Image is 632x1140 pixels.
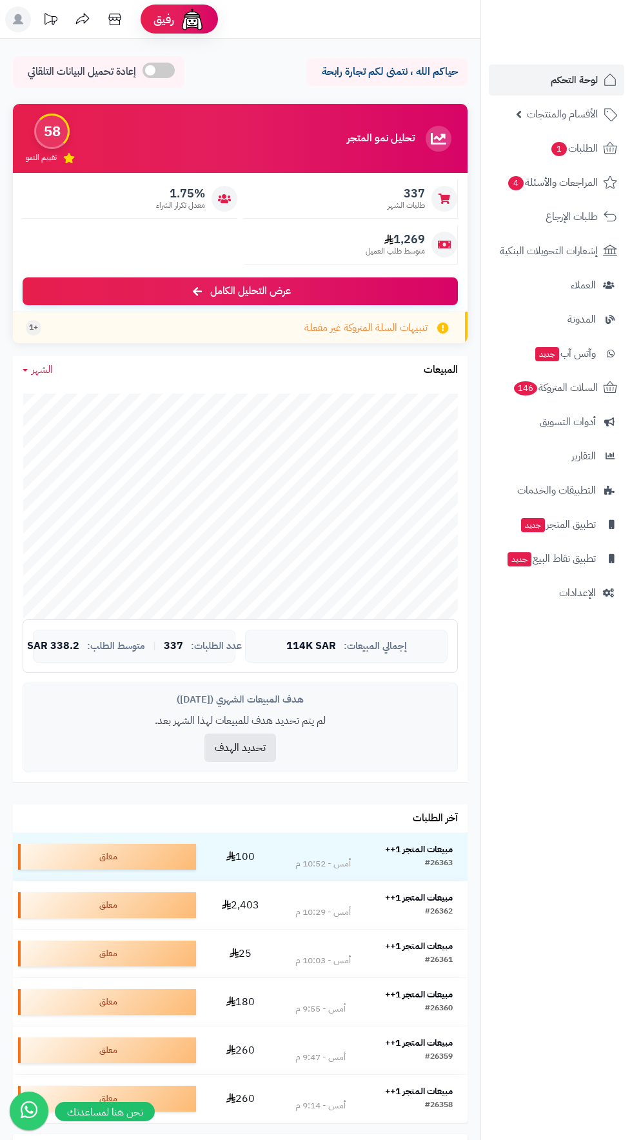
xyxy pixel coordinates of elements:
[489,441,624,472] a: التقارير
[34,6,66,35] a: تحديثات المنصة
[413,813,458,825] h3: آخر الطلبات
[507,174,598,192] span: المراجعات والأسئلة
[18,844,196,870] div: معلق
[489,372,624,403] a: السلات المتروكة146
[23,277,458,305] a: عرض التحليل الكامل
[23,363,53,377] a: الشهر
[385,939,453,953] strong: مبيعات المتجر 1++
[156,186,205,201] span: 1.75%
[27,641,79,652] span: 338.2 SAR
[201,978,281,1026] td: 180
[32,362,53,377] span: الشهر
[571,276,596,294] span: العملاء
[489,543,624,574] a: تطبيق نقاط البيعجديد
[385,891,453,905] strong: مبيعات المتجر 1++
[385,1085,453,1098] strong: مبيعات المتجر 1++
[344,641,407,652] span: إجمالي المبيعات:
[535,347,559,361] span: جديد
[508,552,531,566] span: جديد
[201,1075,281,1123] td: 260
[489,406,624,437] a: أدوات التسويق
[18,892,196,918] div: معلق
[204,734,276,762] button: تحديد الهدف
[26,152,57,163] span: تقييم النمو
[425,906,453,919] div: #26362
[179,6,205,32] img: ai-face.png
[514,381,537,395] span: 146
[18,941,196,966] div: معلق
[425,1003,453,1015] div: #26360
[520,515,596,534] span: تطبيق المتجر
[18,1037,196,1063] div: معلق
[521,518,545,532] span: جديد
[551,142,567,156] span: 1
[489,270,624,301] a: العملاء
[385,1036,453,1050] strong: مبيعات المتجر 1++
[295,906,351,919] div: أمس - 10:29 م
[366,246,425,257] span: متوسط طلب العميل
[489,133,624,164] a: الطلبات1
[201,1026,281,1074] td: 260
[153,12,174,27] span: رفيق
[546,208,598,226] span: طلبات الإرجاع
[527,105,598,123] span: الأقسام والمنتجات
[568,310,596,328] span: المدونة
[425,1099,453,1112] div: #26358
[489,577,624,608] a: الإعدادات
[295,857,351,870] div: أمس - 10:52 م
[201,930,281,977] td: 25
[425,954,453,967] div: #26361
[295,1003,346,1015] div: أمس - 9:55 م
[156,200,205,211] span: معدل تكرار الشراء
[425,1051,453,1064] div: #26359
[153,641,156,651] span: |
[210,284,291,299] span: عرض التحليل الكامل
[28,65,136,79] span: إعادة تحميل البيانات التلقائي
[18,989,196,1015] div: معلق
[388,200,425,211] span: طلبات الشهر
[286,641,336,652] span: 114K SAR
[201,881,281,929] td: 2,403
[164,641,183,652] span: 337
[191,641,242,652] span: عدد الطلبات:
[295,1051,346,1064] div: أمس - 9:47 م
[316,65,458,79] p: حياكم الله ، نتمنى لكم تجارة رابحة
[33,714,448,728] p: لم يتم تحديد هدف للمبيعات لهذا الشهر بعد.
[489,65,624,95] a: لوحة التحكم
[304,321,428,335] span: تنبيهات السلة المتروكة غير مفعلة
[295,954,351,967] div: أمس - 10:03 م
[489,167,624,198] a: المراجعات والأسئلة4
[347,133,415,145] h3: تحليل نمو المتجر
[425,857,453,870] div: #26363
[385,988,453,1001] strong: مبيعات المتجر 1++
[540,413,596,431] span: أدوات التسويق
[550,139,598,157] span: الطلبات
[489,509,624,540] a: تطبيق المتجرجديد
[551,71,598,89] span: لوحة التحكم
[87,641,145,652] span: متوسط الطلب:
[534,345,596,363] span: وآتس آب
[385,843,453,856] strong: مبيعات المتجر 1++
[513,379,598,397] span: السلات المتروكة
[18,1086,196,1112] div: معلق
[29,322,38,333] span: +1
[424,365,458,376] h3: المبيعات
[489,475,624,506] a: التطبيقات والخدمات
[295,1099,346,1112] div: أمس - 9:14 م
[489,304,624,335] a: المدونة
[33,693,448,706] div: هدف المبيعات الشهري ([DATE])
[366,232,425,246] span: 1,269
[388,186,425,201] span: 337
[489,338,624,369] a: وآتس آبجديد
[500,242,598,260] span: إشعارات التحويلات البنكية
[201,833,281,881] td: 100
[489,201,624,232] a: طلبات الإرجاع
[489,235,624,266] a: إشعارات التحويلات البنكية
[506,550,596,568] span: تطبيق نقاط البيع
[517,481,596,499] span: التطبيقات والخدمات
[559,584,596,602] span: الإعدادات
[571,447,596,465] span: التقارير
[508,176,524,190] span: 4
